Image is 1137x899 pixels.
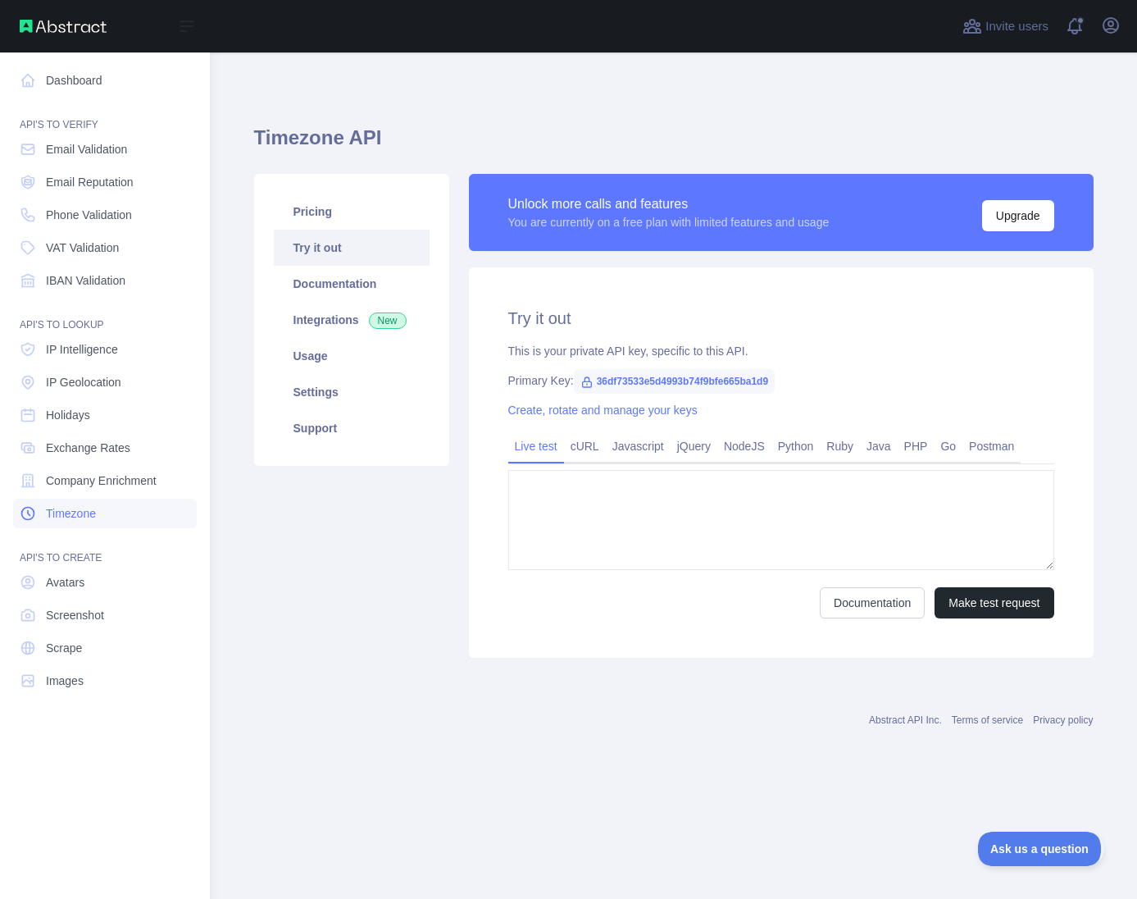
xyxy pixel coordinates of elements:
[13,233,197,262] a: VAT Validation
[13,167,197,197] a: Email Reputation
[274,302,430,338] a: Integrations New
[13,433,197,463] a: Exchange Rates
[671,433,717,459] a: jQuery
[274,338,430,374] a: Usage
[606,433,671,459] a: Javascript
[13,568,197,597] a: Avatars
[771,433,821,459] a: Python
[13,666,197,696] a: Images
[508,433,564,459] a: Live test
[508,372,1054,389] div: Primary Key:
[13,98,197,131] div: API'S TO VERIFY
[978,832,1104,866] iframe: Toggle Customer Support
[13,299,197,331] div: API'S TO LOOKUP
[820,587,925,618] a: Documentation
[508,404,698,417] a: Create, rotate and manage your keys
[46,640,82,656] span: Scrape
[508,343,1054,359] div: This is your private API key, specific to this API.
[274,374,430,410] a: Settings
[274,266,430,302] a: Documentation
[13,367,197,397] a: IP Geolocation
[508,214,830,230] div: You are currently on a free plan with limited features and usage
[46,207,132,223] span: Phone Validation
[46,240,119,256] span: VAT Validation
[13,499,197,528] a: Timezone
[13,466,197,495] a: Company Enrichment
[46,472,157,489] span: Company Enrichment
[274,230,430,266] a: Try it out
[274,194,430,230] a: Pricing
[564,433,606,459] a: cURL
[13,135,197,164] a: Email Validation
[13,200,197,230] a: Phone Validation
[46,374,121,390] span: IP Geolocation
[935,587,1053,618] button: Make test request
[13,532,197,564] div: API'S TO CREATE
[20,20,107,33] img: Abstract API
[274,410,430,446] a: Support
[934,433,962,459] a: Go
[46,505,96,522] span: Timezone
[860,433,898,459] a: Java
[254,125,1094,164] h1: Timezone API
[46,272,125,289] span: IBAN Validation
[869,714,942,726] a: Abstract API Inc.
[46,574,84,591] span: Avatars
[46,673,84,689] span: Images
[962,433,1021,459] a: Postman
[46,141,127,157] span: Email Validation
[369,313,407,329] span: New
[46,440,130,456] span: Exchange Rates
[959,13,1052,39] button: Invite users
[46,174,134,190] span: Email Reputation
[508,194,830,214] div: Unlock more calls and features
[13,600,197,630] a: Screenshot
[13,335,197,364] a: IP Intelligence
[46,407,90,423] span: Holidays
[985,17,1048,36] span: Invite users
[574,369,775,394] span: 36df73533e5d4993b74f9bfe665ba1d9
[1033,714,1093,726] a: Privacy policy
[820,433,860,459] a: Ruby
[982,200,1054,231] button: Upgrade
[898,433,935,459] a: PHP
[46,607,104,623] span: Screenshot
[13,66,197,95] a: Dashboard
[46,341,118,358] span: IP Intelligence
[13,266,197,295] a: IBAN Validation
[952,714,1023,726] a: Terms of service
[717,433,771,459] a: NodeJS
[508,307,1054,330] h2: Try it out
[13,633,197,663] a: Scrape
[13,400,197,430] a: Holidays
